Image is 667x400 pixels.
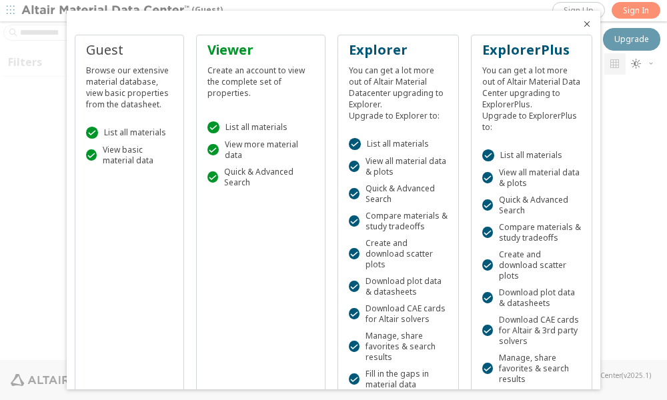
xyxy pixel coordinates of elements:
[482,363,493,375] div: 
[482,227,493,239] div: 
[349,303,448,325] div: Download CAE cards for Altair solvers
[349,138,448,150] div: List all materials
[207,144,219,156] div: 
[482,287,581,309] div: Download plot data & datasheets
[482,199,493,211] div: 
[86,41,173,59] div: Guest
[482,315,581,347] div: Download CAE cards for Altair & 3rd party solvers
[482,41,581,59] div: ExplorerPlus
[482,259,493,271] div: 
[349,281,360,293] div: 
[349,341,360,353] div: 
[349,211,448,232] div: Compare materials & study tradeoffs
[207,167,314,188] div: Quick & Advanced Search
[482,292,493,304] div: 
[349,41,448,59] div: Explorer
[582,19,592,29] button: Close
[349,215,360,227] div: 
[86,59,173,110] div: Browse our extensive material database, view basic properties from the datasheet.
[207,121,219,133] div: 
[86,127,173,139] div: List all materials
[349,248,360,260] div: 
[349,138,361,150] div: 
[207,59,314,99] div: Create an account to view the complete set of properties.
[349,369,448,390] div: Fill in the gaps in material data
[349,373,360,385] div: 
[482,353,581,385] div: Manage, share favorites & search results
[86,145,173,166] div: View basic material data
[349,276,448,297] div: Download plot data & datasheets
[207,171,218,183] div: 
[482,149,581,161] div: List all materials
[349,161,360,173] div: 
[349,188,360,200] div: 
[349,59,448,121] div: You can get a lot more out of Altair Material Datacenter upgrading to Explorer. Upgrade to Explor...
[349,238,448,270] div: Create and download scatter plots
[482,195,581,216] div: Quick & Advanced Search
[349,331,448,363] div: Manage, share favorites & search results
[482,149,494,161] div: 
[349,308,360,320] div: 
[86,149,97,161] div: 
[482,59,581,133] div: You can get a lot more out of Altair Material Data Center upgrading to ExplorerPlus. Upgrade to E...
[482,325,493,337] div: 
[349,183,448,205] div: Quick & Advanced Search
[207,41,314,59] div: Viewer
[482,172,493,184] div: 
[482,167,581,189] div: View all material data & plots
[349,156,448,177] div: View all material data & plots
[482,249,581,281] div: Create and download scatter plots
[207,121,314,133] div: List all materials
[207,139,314,161] div: View more material data
[482,222,581,243] div: Compare materials & study tradeoffs
[86,127,98,139] div: 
